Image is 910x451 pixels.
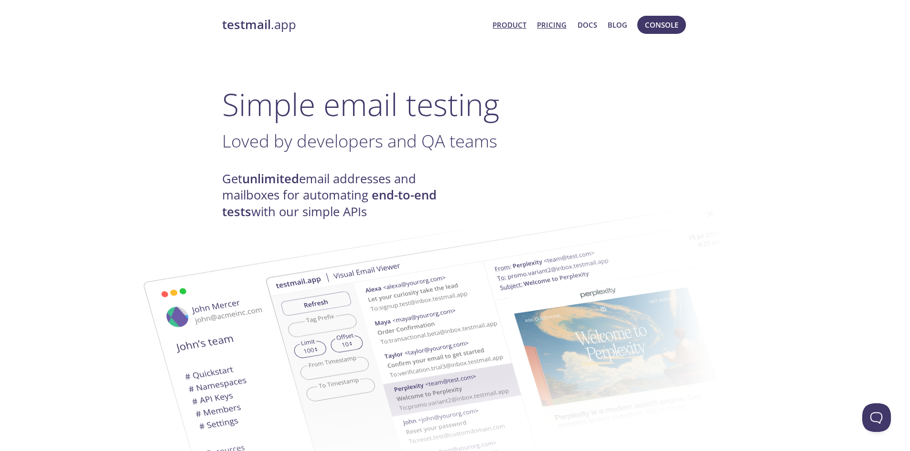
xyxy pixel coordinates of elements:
button: Console [637,16,686,34]
a: Pricing [537,19,567,31]
strong: testmail [222,16,271,33]
iframe: Help Scout Beacon - Open [862,403,891,432]
a: Product [492,19,526,31]
a: testmail.app [222,17,485,33]
h4: Get email addresses and mailboxes for automating with our simple APIs [222,171,455,220]
a: Blog [608,19,627,31]
strong: unlimited [242,170,299,187]
span: Loved by developers and QA teams [222,129,497,153]
h1: Simple email testing [222,86,688,123]
strong: end-to-end tests [222,187,437,220]
span: Console [645,19,678,31]
a: Docs [578,19,597,31]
